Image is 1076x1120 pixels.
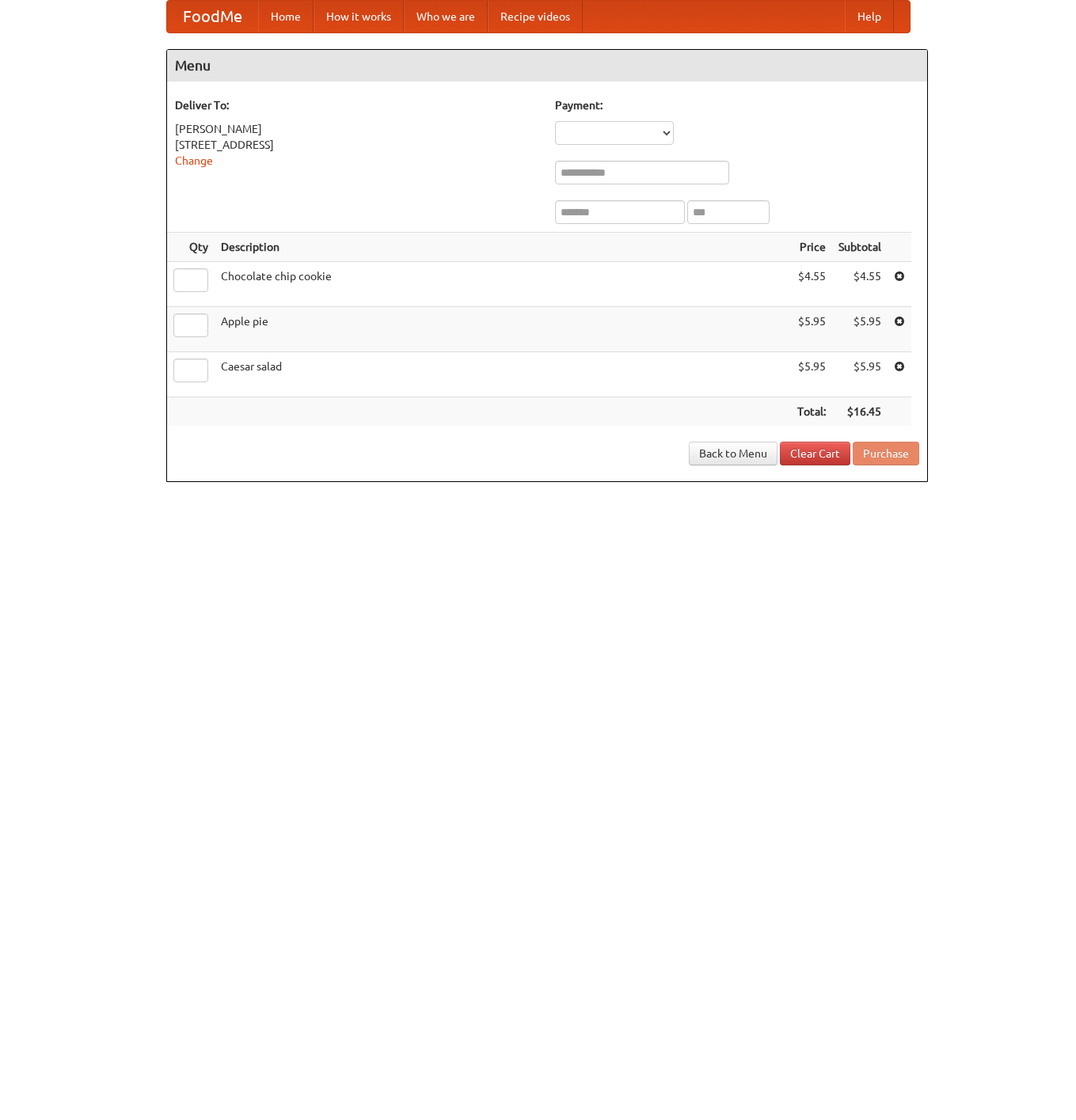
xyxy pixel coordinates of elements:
[791,352,832,397] td: $5.95
[853,442,919,465] button: Purchase
[832,307,888,352] td: $5.95
[832,352,888,397] td: $5.95
[215,233,791,262] th: Description
[791,233,832,262] th: Price
[167,50,927,82] h4: Menu
[215,307,791,352] td: Apple pie
[258,1,314,32] a: Home
[175,137,539,153] div: [STREET_ADDRESS]
[488,1,583,32] a: Recipe videos
[215,262,791,307] td: Chocolate chip cookie
[167,1,258,32] a: FoodMe
[780,442,850,465] a: Clear Cart
[689,442,778,465] a: Back to Menu
[791,262,832,307] td: $4.55
[791,397,832,427] th: Total:
[832,262,888,307] td: $4.55
[175,121,539,137] div: [PERSON_NAME]
[404,1,488,32] a: Who we are
[555,97,919,113] h5: Payment:
[175,97,539,113] h5: Deliver To:
[167,233,215,262] th: Qty
[791,307,832,352] td: $5.95
[314,1,404,32] a: How it works
[832,233,888,262] th: Subtotal
[175,154,213,167] a: Change
[215,352,791,397] td: Caesar salad
[832,397,888,427] th: $16.45
[845,1,894,32] a: Help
